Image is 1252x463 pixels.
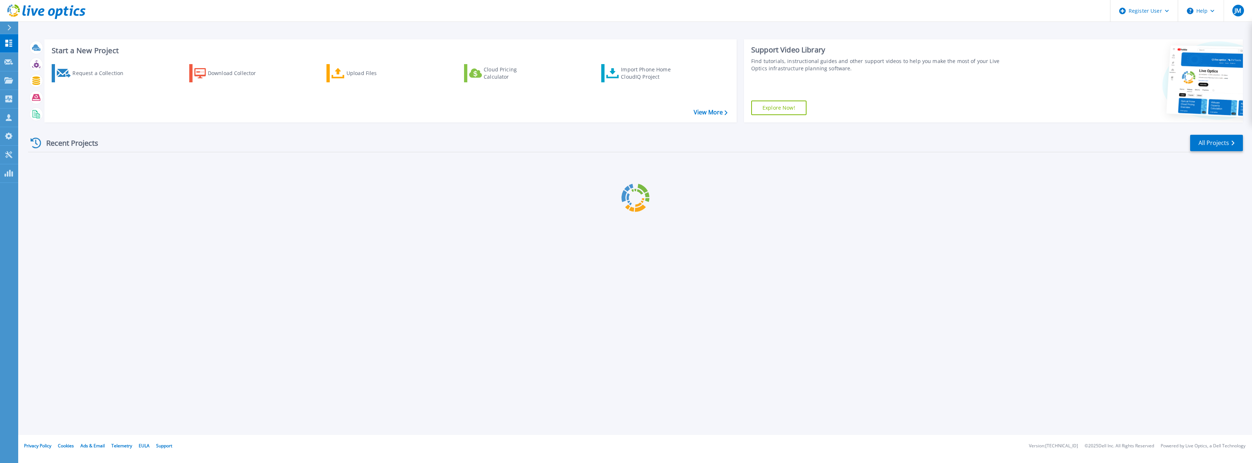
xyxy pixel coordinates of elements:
[24,443,51,449] a: Privacy Policy
[1085,444,1154,448] li: © 2025 Dell Inc. All Rights Reserved
[28,134,108,152] div: Recent Projects
[1161,444,1245,448] li: Powered by Live Optics, a Dell Technology
[464,64,545,82] a: Cloud Pricing Calculator
[189,64,270,82] a: Download Collector
[621,66,678,81] div: Import Phone Home CloudIQ Project
[111,443,132,449] a: Telemetry
[58,443,74,449] a: Cookies
[1190,135,1243,151] a: All Projects
[751,45,1012,55] div: Support Video Library
[751,101,807,115] a: Explore Now!
[80,443,105,449] a: Ads & Email
[52,64,133,82] a: Request a Collection
[1029,444,1078,448] li: Version: [TECHNICAL_ID]
[484,66,542,81] div: Cloud Pricing Calculator
[1235,8,1241,13] span: JM
[52,47,727,55] h3: Start a New Project
[346,66,405,81] div: Upload Files
[694,109,728,116] a: View More
[72,66,131,81] div: Request a Collection
[156,443,172,449] a: Support
[139,443,150,449] a: EULA
[208,66,266,81] div: Download Collector
[751,58,1012,72] div: Find tutorials, instructional guides and other support videos to help you make the most of your L...
[326,64,408,82] a: Upload Files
